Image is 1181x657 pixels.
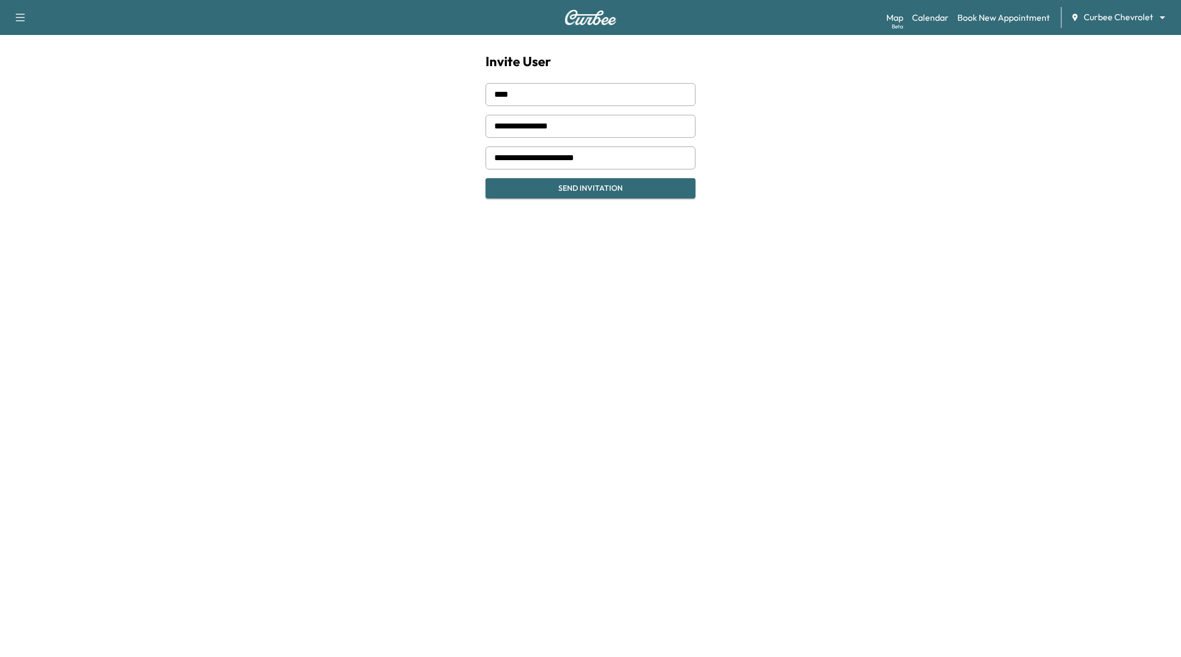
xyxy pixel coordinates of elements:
img: Curbee Logo [564,10,617,25]
a: Book New Appointment [957,11,1050,24]
a: MapBeta [886,11,903,24]
h1: Invite User [486,52,695,70]
div: Beta [892,22,903,31]
button: Send Invitation [486,178,695,198]
a: Calendar [912,11,949,24]
span: Curbee Chevrolet [1084,11,1153,24]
